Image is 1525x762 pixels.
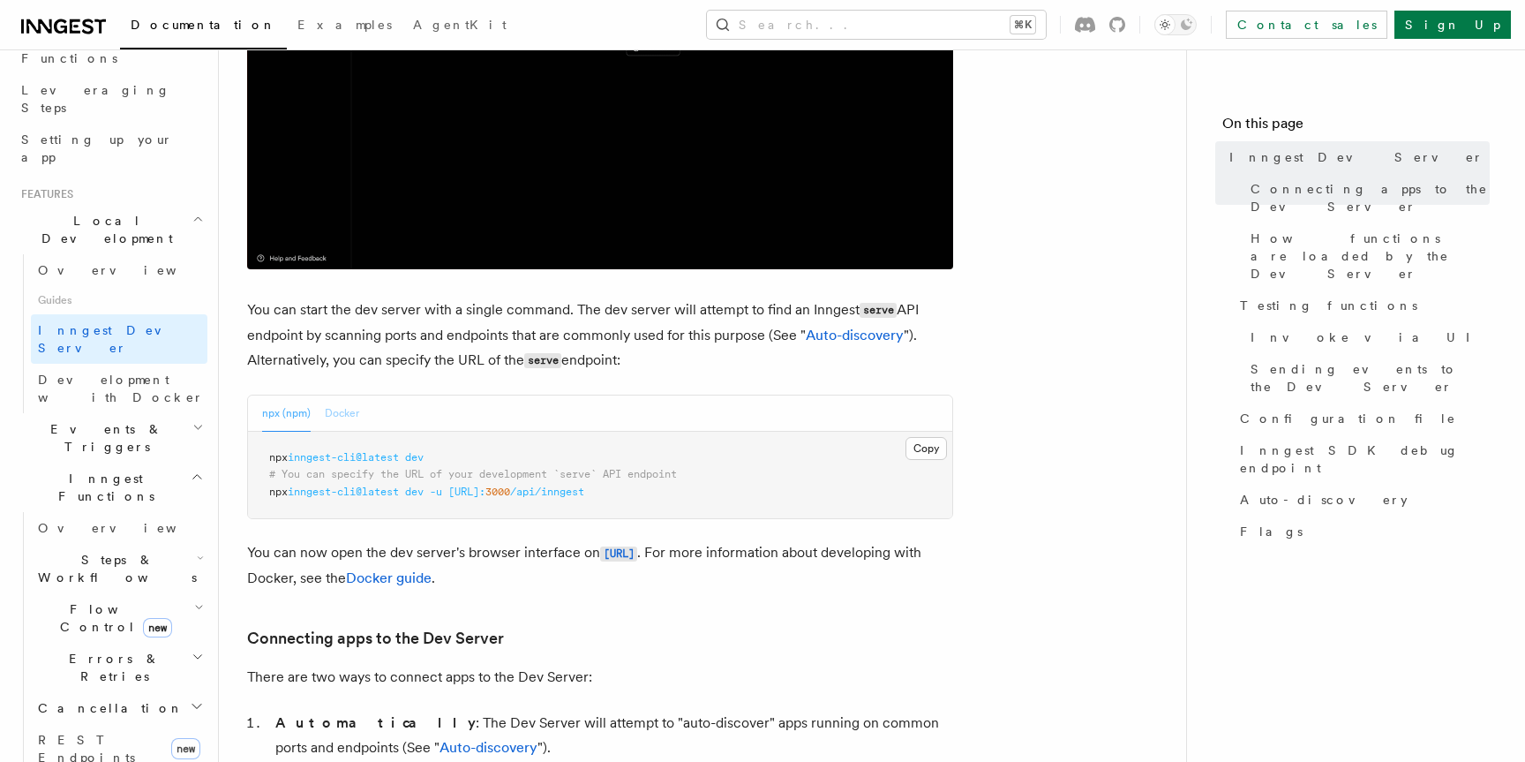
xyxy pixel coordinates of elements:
[171,738,200,759] span: new
[905,437,947,460] button: Copy
[405,486,424,498] span: dev
[806,327,904,343] a: Auto-discovery
[448,486,485,498] span: [URL]:
[14,187,73,201] span: Features
[1229,148,1484,166] span: Inngest Dev Server
[1222,113,1490,141] h4: On this page
[269,468,677,480] span: # You can specify the URL of your development `serve` API endpoint
[1243,173,1490,223] a: Connecting apps to the Dev Server
[38,263,220,277] span: Overview
[346,570,432,586] a: Docker guide
[31,286,207,314] span: Guides
[1251,180,1490,215] span: Connecting apps to the Dev Server
[430,486,442,498] span: -u
[269,451,288,464] span: npx
[1243,321,1490,353] a: Invoke via UI
[405,451,424,464] span: dev
[1243,223,1490,290] a: How functions are loaded by the Dev Server
[1240,441,1490,477] span: Inngest SDK debug endpoint
[38,373,204,404] span: Development with Docker
[247,298,953,373] p: You can start the dev server with a single command. The dev server will attempt to find an Innges...
[270,711,953,760] li: : The Dev Server will attempt to "auto-discover" apps running on common ports and endpoints (See ...
[413,18,507,32] span: AgentKit
[31,650,192,685] span: Errors & Retries
[120,5,287,49] a: Documentation
[14,25,207,74] a: Your first Functions
[14,413,207,463] button: Events & Triggers
[600,547,637,562] code: [URL]
[288,486,399,498] span: inngest-cli@latest
[1233,484,1490,516] a: Auto-discovery
[14,205,207,254] button: Local Development
[14,124,207,173] a: Setting up your app
[485,486,510,498] span: 3000
[402,5,517,48] a: AgentKit
[31,314,207,364] a: Inngest Dev Server
[31,699,184,717] span: Cancellation
[31,254,207,286] a: Overview
[1226,11,1387,39] a: Contact sales
[1233,516,1490,547] a: Flags
[247,665,953,690] p: There are two ways to connect apps to the Dev Server:
[1233,434,1490,484] a: Inngest SDK debug endpoint
[297,18,392,32] span: Examples
[131,18,276,32] span: Documentation
[31,364,207,413] a: Development with Docker
[1251,328,1485,346] span: Invoke via UI
[14,212,192,247] span: Local Development
[14,420,192,456] span: Events & Triggers
[510,486,584,498] span: /api/inngest
[269,486,288,498] span: npx
[1240,491,1408,509] span: Auto-discovery
[38,521,220,535] span: Overview
[14,463,207,512] button: Inngest Functions
[1240,297,1417,314] span: Testing functions
[1251,360,1490,396] span: Sending events to the Dev Server
[860,303,897,318] code: serve
[439,739,537,756] a: Auto-discovery
[247,626,504,651] a: Connecting apps to the Dev Server
[31,643,207,692] button: Errors & Retries
[707,11,1046,39] button: Search...⌘K
[31,593,207,643] button: Flow Controlnew
[38,323,189,355] span: Inngest Dev Server
[1233,403,1490,434] a: Configuration file
[14,254,207,413] div: Local Development
[325,396,359,432] button: Docker
[262,396,311,432] button: npx (npm)
[1251,230,1490,283] span: How functions are loaded by the Dev Server
[1240,410,1456,427] span: Configuration file
[21,132,173,164] span: Setting up your app
[288,451,399,464] span: inngest-cli@latest
[14,470,191,505] span: Inngest Functions
[1233,290,1490,321] a: Testing functions
[247,540,953,591] p: You can now open the dev server's browser interface on . For more information about developing wi...
[524,353,561,368] code: serve
[1243,353,1490,403] a: Sending events to the Dev Server
[31,692,207,724] button: Cancellation
[287,5,402,48] a: Examples
[31,600,194,636] span: Flow Control
[1010,16,1035,34] kbd: ⌘K
[1394,11,1511,39] a: Sign Up
[31,544,207,593] button: Steps & Workflows
[14,74,207,124] a: Leveraging Steps
[143,618,172,638] span: new
[31,512,207,544] a: Overview
[275,714,476,731] strong: Automatically
[31,551,197,586] span: Steps & Workflows
[1222,141,1490,173] a: Inngest Dev Server
[600,544,637,561] a: [URL]
[1154,14,1197,35] button: Toggle dark mode
[21,83,170,115] span: Leveraging Steps
[1240,523,1303,540] span: Flags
